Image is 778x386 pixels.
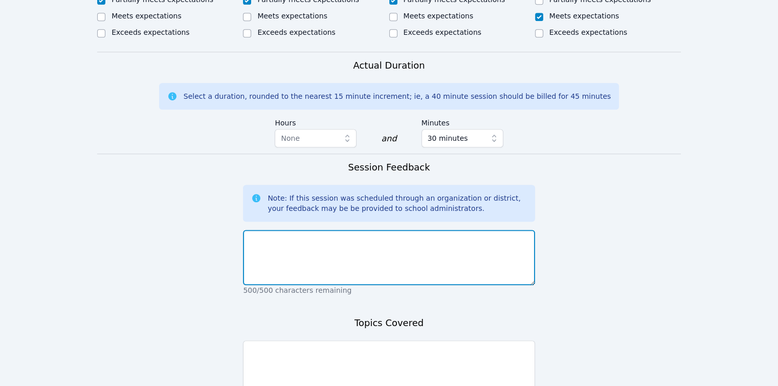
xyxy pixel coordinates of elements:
[421,114,503,129] label: Minutes
[549,12,619,20] label: Meets expectations
[381,133,396,145] div: and
[257,28,335,36] label: Exceeds expectations
[353,58,425,73] h3: Actual Duration
[275,114,357,129] label: Hours
[112,12,182,20] label: Meets expectations
[281,134,300,142] span: None
[428,132,468,144] span: 30 minutes
[404,12,474,20] label: Meets expectations
[421,129,503,147] button: 30 minutes
[243,285,535,295] p: 500/500 characters remaining
[348,160,430,175] h3: Session Feedback
[549,28,627,36] label: Exceeds expectations
[275,129,357,147] button: None
[268,193,526,213] div: Note: If this session was scheduled through an organization or district, your feedback may be be ...
[354,316,424,330] h3: Topics Covered
[257,12,327,20] label: Meets expectations
[404,28,481,36] label: Exceeds expectations
[184,91,611,101] div: Select a duration, rounded to the nearest 15 minute increment; ie, a 40 minute session should be ...
[112,28,189,36] label: Exceeds expectations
